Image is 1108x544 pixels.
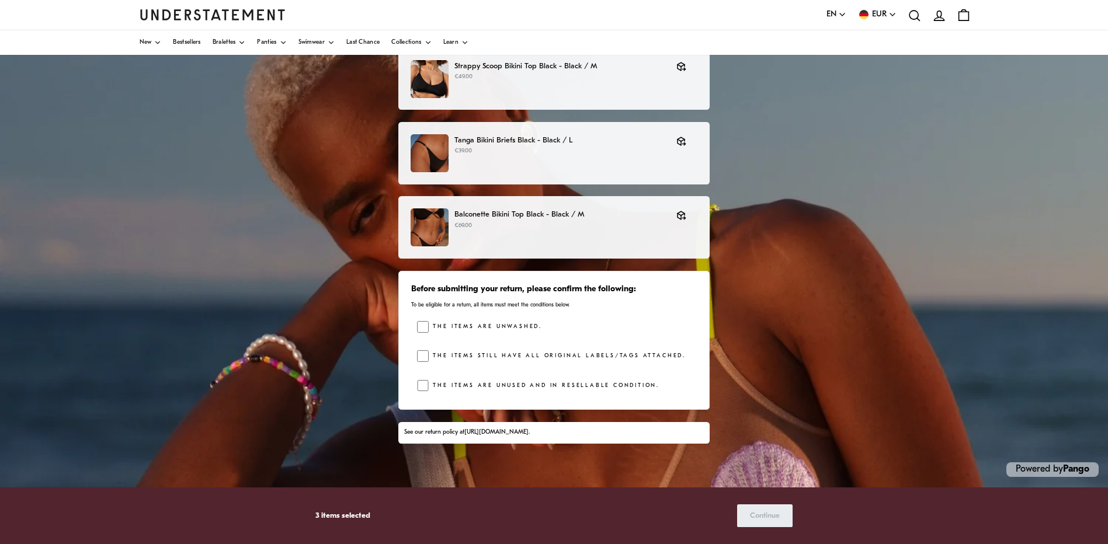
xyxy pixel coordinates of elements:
label: The items are unwashed. [429,321,542,333]
p: €49.00 [454,72,665,82]
p: Balconette Bikini Top Black - Black / M [454,208,665,221]
img: BLHS-BRA-110.jpg [411,60,449,98]
span: Learn [443,40,459,46]
span: Panties [257,40,276,46]
a: [URL][DOMAIN_NAME] [464,429,529,435]
a: Panties [257,30,286,55]
label: The items are unused and in resellable condition. [429,380,659,392]
p: To be eligible for a return, all items must meet the conditions below. [411,301,697,309]
img: 239_ae68eb78-a9e0-4251-bbf8-bdce56ffb7dc.jpg [411,208,449,246]
span: Collections [391,40,421,46]
img: 238_21958173-18f4-4576-a5a2-43b15612a443.jpg [411,134,449,172]
p: €69.00 [454,221,665,231]
span: Last Chance [346,40,380,46]
a: Swimwear [298,30,335,55]
a: Last Chance [346,30,380,55]
a: Bestsellers [173,30,200,55]
span: Swimwear [298,40,325,46]
button: EUR [858,8,897,21]
span: Bralettes [213,40,236,46]
a: Bralettes [213,30,246,55]
span: New [140,40,152,46]
p: Strappy Scoop Bikini Top Black - Black / M [454,60,665,72]
button: EN [826,8,846,21]
span: EN [826,8,836,21]
label: The items still have all original labels/tags attached. [429,350,686,362]
a: Pango [1063,465,1089,474]
a: New [140,30,162,55]
p: €39.00 [454,147,665,156]
div: See our return policy at . [404,428,703,437]
span: Bestsellers [173,40,200,46]
a: Learn [443,30,469,55]
a: Understatement Homepage [140,9,286,20]
p: Powered by [1006,462,1099,477]
p: Tanga Bikini Briefs Black - Black / L [454,134,665,147]
a: Collections [391,30,431,55]
span: EUR [872,8,887,21]
h3: Before submitting your return, please confirm the following: [411,284,697,295]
